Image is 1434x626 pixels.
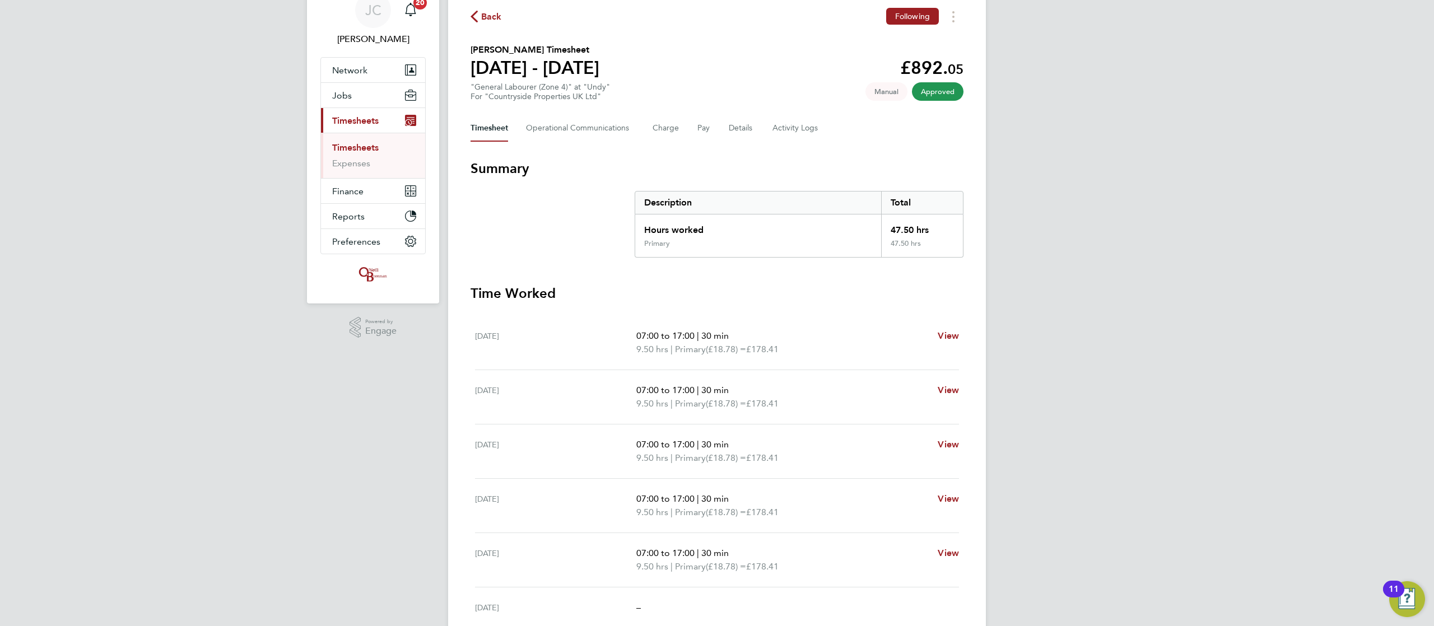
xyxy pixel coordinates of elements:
[636,602,641,613] span: –
[900,57,963,78] app-decimal: £892.
[671,452,673,463] span: |
[706,452,746,463] span: (£18.78) =
[697,548,699,558] span: |
[1389,589,1399,604] div: 11
[671,561,673,572] span: |
[332,236,380,247] span: Preferences
[365,317,397,326] span: Powered by
[701,385,729,395] span: 30 min
[729,115,755,142] button: Details
[943,8,963,25] button: Timesheets Menu
[475,438,636,465] div: [DATE]
[321,204,425,228] button: Reports
[635,191,963,258] div: Summary
[697,330,699,341] span: |
[701,439,729,450] span: 30 min
[746,398,779,409] span: £178.41
[644,239,670,248] div: Primary
[653,115,679,142] button: Charge
[938,329,959,343] a: View
[701,493,729,504] span: 30 min
[671,344,673,354] span: |
[697,439,699,450] span: |
[697,493,699,504] span: |
[475,546,636,573] div: [DATE]
[320,265,426,283] a: Go to home page
[697,115,711,142] button: Pay
[475,492,636,519] div: [DATE]
[332,142,379,153] a: Timesheets
[938,438,959,451] a: View
[320,32,426,46] span: James Crawley
[471,43,599,57] h2: [PERSON_NAME] Timesheet
[471,115,508,142] button: Timesheet
[881,191,963,214] div: Total
[938,439,959,450] span: View
[706,398,746,409] span: (£18.78) =
[938,493,959,504] span: View
[701,330,729,341] span: 30 min
[948,61,963,77] span: 05
[675,560,706,573] span: Primary
[357,265,389,283] img: oneillandbrennan-logo-retina.png
[895,11,930,21] span: Following
[881,239,963,257] div: 47.50 hrs
[321,133,425,178] div: Timesheets
[365,3,381,17] span: JC
[332,65,367,76] span: Network
[671,507,673,517] span: |
[938,546,959,560] a: View
[471,82,610,101] div: "General Labourer (Zone 4)" at "Undy"
[1389,581,1425,617] button: Open Resource Center, 11 new notifications
[321,179,425,203] button: Finance
[475,601,636,614] div: [DATE]
[471,10,502,24] button: Back
[321,58,425,82] button: Network
[636,493,695,504] span: 07:00 to 17:00
[746,452,779,463] span: £178.41
[746,344,779,354] span: £178.41
[635,191,881,214] div: Description
[938,384,959,397] a: View
[475,329,636,356] div: [DATE]
[938,330,959,341] span: View
[321,108,425,133] button: Timesheets
[471,284,963,302] h3: Time Worked
[636,439,695,450] span: 07:00 to 17:00
[697,385,699,395] span: |
[365,326,397,336] span: Engage
[321,83,425,108] button: Jobs
[938,548,959,558] span: View
[635,214,881,239] div: Hours worked
[881,214,963,239] div: 47.50 hrs
[526,115,635,142] button: Operational Communications
[865,82,907,101] span: This timesheet was manually created.
[636,344,668,354] span: 9.50 hrs
[475,384,636,410] div: [DATE]
[321,229,425,254] button: Preferences
[636,330,695,341] span: 07:00 to 17:00
[912,82,963,101] span: This timesheet has been approved.
[636,452,668,463] span: 9.50 hrs
[671,398,673,409] span: |
[706,344,746,354] span: (£18.78) =
[636,548,695,558] span: 07:00 to 17:00
[636,385,695,395] span: 07:00 to 17:00
[706,507,746,517] span: (£18.78) =
[746,561,779,572] span: £178.41
[332,158,370,169] a: Expenses
[938,492,959,506] a: View
[675,397,706,410] span: Primary
[701,548,729,558] span: 30 min
[332,211,365,222] span: Reports
[772,115,820,142] button: Activity Logs
[481,10,502,24] span: Back
[471,92,610,101] div: For "Countryside Properties UK Ltd"
[746,507,779,517] span: £178.41
[636,398,668,409] span: 9.50 hrs
[471,160,963,177] h3: Summary
[332,90,352,101] span: Jobs
[636,561,668,572] span: 9.50 hrs
[332,115,379,126] span: Timesheets
[471,57,599,79] h1: [DATE] - [DATE]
